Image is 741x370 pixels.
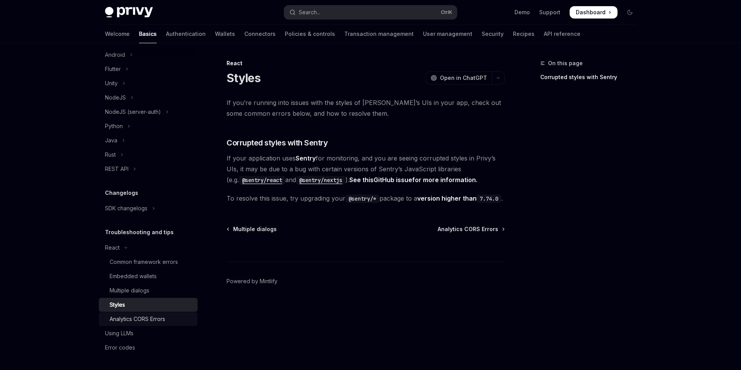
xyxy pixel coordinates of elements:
a: GitHub issue [374,176,412,184]
div: Styles [110,300,125,309]
span: Ctrl K [441,9,452,15]
button: Open in ChatGPT [426,71,492,84]
div: Python [105,122,123,131]
a: Recipes [513,25,535,43]
a: Embedded wallets [99,269,198,283]
div: Rust [105,150,116,159]
span: Dashboard [576,8,606,16]
div: Using LLMs [105,329,134,338]
div: React [105,243,120,252]
span: Open in ChatGPT [440,74,487,82]
button: Toggle Flutter section [99,62,198,76]
button: Toggle SDK changelogs section [99,201,198,215]
a: Corrupted styles with Sentry [540,71,642,83]
a: Authentication [166,25,206,43]
span: Multiple dialogs [233,225,277,233]
code: 7.74.0 [477,194,501,203]
div: Flutter [105,64,121,74]
a: User management [423,25,472,43]
a: Sentry [296,154,316,162]
a: Demo [514,8,530,16]
button: Toggle React section [99,241,198,255]
div: Embedded wallets [110,272,157,281]
div: Multiple dialogs [110,286,149,295]
div: Error codes [105,343,135,352]
a: @sentry/nextjs [296,176,345,184]
button: Toggle Java section [99,133,198,147]
a: Security [482,25,504,43]
button: Toggle NodeJS (server-auth) section [99,105,198,119]
a: Analytics CORS Errors [438,225,504,233]
button: Toggle REST API section [99,162,198,176]
h1: Styles [227,71,261,85]
a: Analytics CORS Errors [99,312,198,326]
h5: Troubleshooting and tips [105,228,174,237]
strong: See this for more information. [349,176,477,184]
a: Multiple dialogs [227,225,277,233]
div: Unity [105,79,118,88]
a: Multiple dialogs [99,284,198,297]
a: Using LLMs [99,326,198,340]
a: Styles [99,298,198,312]
a: Dashboard [570,6,617,19]
button: Toggle dark mode [624,6,636,19]
code: @sentry/* [345,194,379,203]
button: Toggle Python section [99,119,198,133]
button: Toggle NodeJS section [99,91,198,105]
strong: version higher than [417,194,501,202]
button: Open search [284,5,457,19]
a: Error codes [99,341,198,355]
a: Transaction management [344,25,414,43]
div: REST API [105,164,129,174]
div: Common framework errors [110,257,178,267]
div: SDK changelogs [105,204,147,213]
span: Analytics CORS Errors [438,225,498,233]
a: Support [539,8,560,16]
button: Toggle Rust section [99,148,198,162]
button: Toggle Unity section [99,76,198,90]
h5: Changelogs [105,188,138,198]
a: Connectors [244,25,276,43]
span: On this page [548,59,583,68]
span: Corrupted styles with Sentry [227,137,328,148]
a: Powered by Mintlify [227,277,277,285]
div: NodeJS (server-auth) [105,107,161,117]
div: Analytics CORS Errors [110,314,165,324]
a: Wallets [215,25,235,43]
a: @sentry/react [239,176,285,184]
img: dark logo [105,7,153,18]
a: Policies & controls [285,25,335,43]
div: NodeJS [105,93,126,102]
a: Welcome [105,25,130,43]
div: React [227,59,505,67]
span: To resolve this issue, try upgrading your package to a . [227,193,505,204]
div: Search... [299,8,320,17]
div: Java [105,136,117,145]
a: API reference [544,25,580,43]
span: If your application uses for monitoring, and you are seeing corrupted styles in Privy’s UIs, it m... [227,153,505,185]
a: Common framework errors [99,255,198,269]
span: If you’re running into issues with the styles of [PERSON_NAME]’s UIs in your app, check out some ... [227,97,505,119]
a: Basics [139,25,157,43]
